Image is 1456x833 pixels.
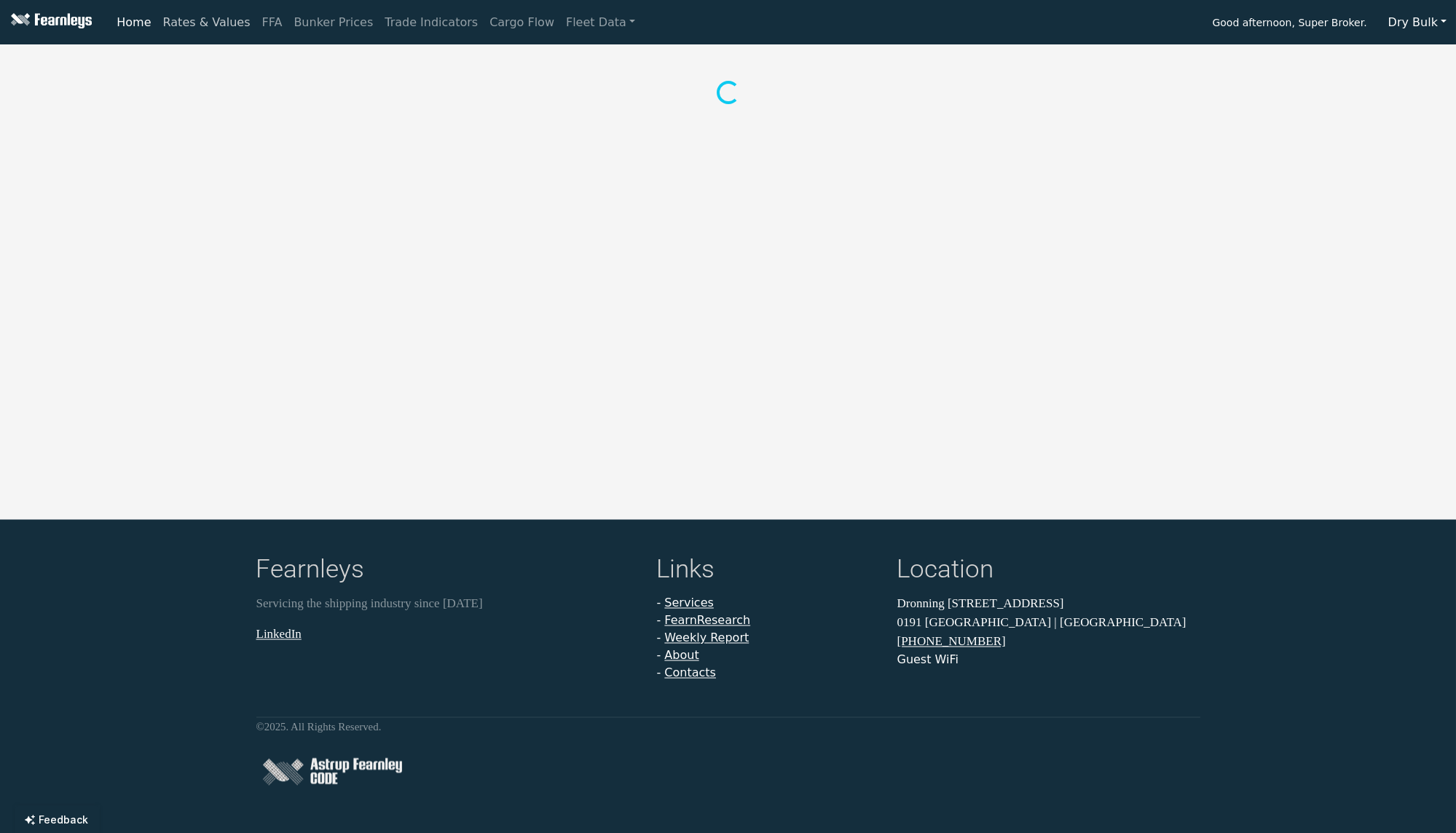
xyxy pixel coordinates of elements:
[7,13,92,31] img: Fearnleys Logo
[657,595,880,612] li: -
[664,614,750,628] a: FearnResearch
[657,665,880,682] li: -
[657,630,880,647] li: -
[897,652,959,669] button: Guest WiFi
[664,631,749,645] a: Weekly Report
[664,596,713,610] a: Services
[256,555,640,589] h4: Fearnleys
[897,555,1200,589] h4: Location
[657,555,880,589] h4: Links
[560,8,641,37] a: Fleet Data
[657,647,880,665] li: -
[484,8,560,37] a: Cargo Flow
[256,627,302,641] a: LinkedIn
[897,613,1200,632] p: 0191 [GEOGRAPHIC_DATA] | [GEOGRAPHIC_DATA]
[1212,12,1366,36] span: Good afternoon, Super Broker.
[657,612,880,630] li: -
[288,8,379,37] a: Bunker Prices
[256,722,382,733] small: © 2025 . All Rights Reserved.
[897,595,1200,614] p: Dronning [STREET_ADDRESS]
[664,649,699,663] a: About
[256,595,640,614] p: Servicing the shipping industry since [DATE]
[157,8,256,37] a: Rates & Values
[1379,9,1456,36] button: Dry Bulk
[664,666,716,680] a: Contacts
[379,8,484,37] a: Trade Indicators
[897,635,1006,649] a: [PHONE_NUMBER]
[256,8,288,37] a: FFA
[111,8,157,37] a: Home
